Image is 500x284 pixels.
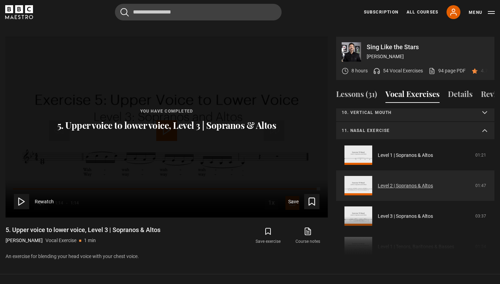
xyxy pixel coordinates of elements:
p: [PERSON_NAME] [367,53,489,60]
svg: BBC Maestro [5,5,33,19]
summary: 11. Nasal exercise [336,122,494,140]
p: An exercise for blending your head voice with your chest voice. [6,253,328,260]
p: 8 hours [351,67,368,74]
button: Toggle navigation [469,9,495,16]
span: Rewatch [35,198,54,205]
button: Details [448,88,473,103]
p: 10. Vertical mouth [342,109,472,116]
a: 94 page PDF [428,67,466,74]
a: Level 1 | Sopranos & Altos [378,152,433,159]
h1: 5. Upper voice to lower voice, Level 3 | Sopranos & Altos [6,226,160,234]
p: You have completed [57,108,276,114]
a: Level 3 | Sopranos & Altos [378,213,433,220]
p: 5. Upper voice to lower voice, Level 3 | Sopranos & Altos [57,120,276,131]
p: [PERSON_NAME] [6,237,43,244]
a: Level 2 | Sopranos & Altos [378,182,433,189]
input: Search [115,4,282,20]
button: Save exercise [248,226,288,246]
button: Vocal Exercises [385,88,440,103]
button: Rewatch [14,194,54,209]
p: Vocal Exercise [45,237,76,244]
summary: 10. Vertical mouth [336,104,494,122]
a: Subscription [364,9,398,15]
p: 1 min [84,237,96,244]
p: 54 Vocal Exercises [383,67,423,74]
span: Save [288,198,299,205]
a: All Courses [407,9,438,15]
p: 11. Nasal exercise [342,127,472,134]
button: Save [288,194,319,209]
p: Sing Like the Stars [367,44,489,50]
button: Lessons (31) [336,88,377,103]
button: Submit the search query [120,8,129,17]
a: Course notes [288,226,328,246]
